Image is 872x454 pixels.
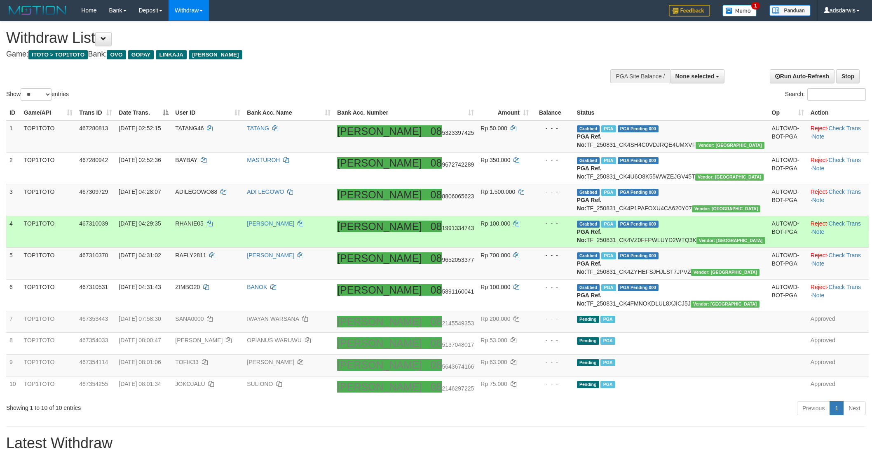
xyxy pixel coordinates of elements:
[431,316,442,327] ah_el_jm_1756146672679: 08
[107,50,126,59] span: OVO
[577,284,600,291] span: Grabbed
[337,337,422,349] ah_el_jm_1756146672679: [PERSON_NAME]
[175,359,199,365] span: TOFIK33
[481,315,510,322] span: Rp 200.000
[119,284,161,290] span: [DATE] 04:31:43
[431,125,442,137] ah_el_jm_1756146672679: 08
[431,337,442,349] ah_el_jm_1756146672679: 08
[79,157,108,163] span: 467280942
[785,88,866,101] label: Search:
[807,311,869,333] td: Approved
[481,157,510,163] span: Rp 350.000
[535,380,570,388] div: - - -
[769,279,807,311] td: AUTOWD-BOT-PGA
[481,381,507,387] span: Rp 75.000
[175,157,197,163] span: BAYBAY
[812,228,825,235] a: Note
[574,247,769,279] td: TF_250831_CK4ZYHEFSJHJLST7JPVZ
[337,284,422,296] ah_el_jm_1756146672679: [PERSON_NAME]
[812,133,825,140] a: Note
[247,188,284,195] a: ADI LEGOWO
[618,284,659,291] span: PGA Pending
[119,188,161,195] span: [DATE] 04:28:07
[21,376,76,398] td: TOP1TOTO
[247,315,299,322] a: IWAYAN WARSANA
[119,381,161,387] span: [DATE] 08:01:34
[695,174,764,181] span: Vendor URL: https://checkout4.1velocity.biz
[577,381,599,388] span: Pending
[691,269,760,276] span: Vendor URL: https://checkout4.1velocity.biz
[600,359,615,366] span: PGA
[577,157,600,164] span: Grabbed
[577,228,602,243] b: PGA Ref. No:
[156,50,187,59] span: LINKAJA
[247,157,280,163] a: MASTUROH
[172,105,244,120] th: User ID: activate to sort column ascending
[843,401,866,415] a: Next
[481,220,510,227] span: Rp 100.000
[21,247,76,279] td: TOP1TOTO
[337,125,422,137] ah_el_jm_1756146672679: [PERSON_NAME]
[6,311,21,333] td: 7
[577,316,599,323] span: Pending
[769,105,807,120] th: Op: activate to sort column ascending
[601,284,616,291] span: Marked by adsdarwis
[797,401,830,415] a: Previous
[247,337,301,343] a: OPIANUS WARUWU
[431,256,474,263] span: Copy 089652053377 to clipboard
[337,252,422,264] ah_el_jm_1756146672679: [PERSON_NAME]
[577,165,602,180] b: PGA Ref. No:
[481,337,507,343] span: Rp 53.000
[811,284,827,290] a: Reject
[119,315,161,322] span: [DATE] 07:58:30
[337,189,422,200] ah_el_jm_1756146672679: [PERSON_NAME]
[337,157,422,169] ah_el_jm_1756146672679: [PERSON_NAME]
[175,125,204,132] span: TATANG46
[828,252,861,259] a: Check Trans
[535,315,570,323] div: - - -
[175,381,205,387] span: JOKOJALU
[21,184,76,216] td: TOP1TOTO
[431,341,474,348] span: Copy 085137048017 to clipboard
[247,284,267,290] a: BANOK
[6,216,21,247] td: 4
[769,152,807,184] td: AUTOWD-BOT-PGA
[6,105,21,120] th: ID
[247,252,294,259] a: [PERSON_NAME]
[618,157,659,164] span: PGA Pending
[175,284,200,290] span: ZIMBO20
[21,152,76,184] td: TOP1TOTO
[535,283,570,291] div: - - -
[431,252,442,264] ah_el_jm_1756146672679: 08
[6,355,21,376] td: 9
[6,400,357,412] div: Showing 1 to 10 of 10 entries
[812,260,825,267] a: Note
[189,50,242,59] span: [PERSON_NAME]
[811,252,827,259] a: Reject
[618,125,659,132] span: PGA Pending
[431,193,474,200] span: Copy 088806065623 to clipboard
[675,73,715,80] span: None selected
[28,50,88,59] span: ITOTO > TOP1TOTO
[21,216,76,247] td: TOP1TOTO
[115,105,172,120] th: Date Trans.: activate to sort column descending
[535,219,570,228] div: - - -
[247,381,273,387] a: SULIONO
[692,205,761,212] span: Vendor URL: https://checkout4.1velocity.biz
[21,355,76,376] td: TOP1TOTO
[807,105,869,120] th: Action
[175,315,204,322] span: SANA0000
[577,260,602,275] b: PGA Ref. No:
[535,336,570,344] div: - - -
[128,50,154,59] span: GOPAY
[431,363,474,370] span: Copy 085643674166 to clipboard
[481,252,510,259] span: Rp 700.000
[807,333,869,355] td: Approved
[337,359,422,371] ah_el_jm_1756146672679: [PERSON_NAME]
[769,184,807,216] td: AUTOWD-BOT-PGA
[691,301,759,308] span: Vendor URL: https://checkout4.1velocity.biz
[601,221,616,228] span: Marked by adsdarwis
[481,359,507,365] span: Rp 63.000
[337,221,422,232] ah_el_jm_1756146672679: [PERSON_NAME]
[618,189,659,196] span: PGA Pending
